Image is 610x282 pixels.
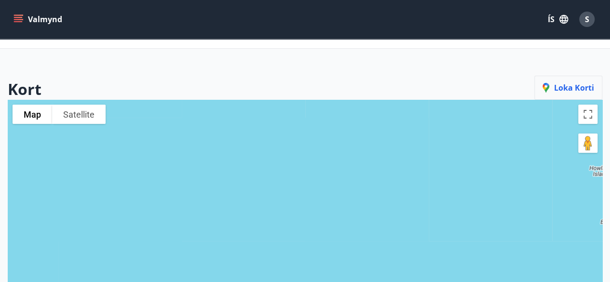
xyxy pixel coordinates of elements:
span: Loka korti [542,82,594,93]
button: Toggle fullscreen view [578,105,597,124]
button: ÍS [542,11,573,28]
button: Show satellite imagery [52,105,106,124]
button: Show street map [13,105,52,124]
h2: Kort [8,79,41,100]
button: Loka korti [534,76,602,100]
button: menu [12,11,66,28]
span: S [585,14,589,25]
button: S [575,8,598,31]
button: Drag Pegman onto the map to open Street View [578,134,597,153]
